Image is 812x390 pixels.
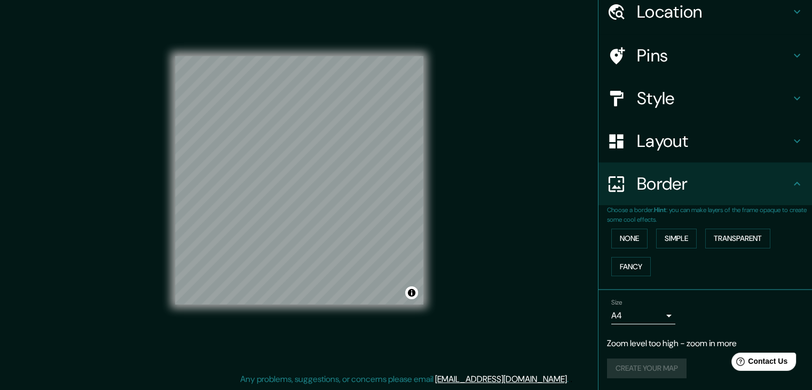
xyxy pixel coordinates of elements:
canvas: Map [175,56,423,305]
button: Toggle attribution [405,286,418,299]
div: Style [598,77,812,120]
p: Any problems, suggestions, or concerns please email . [240,373,569,386]
button: Simple [656,229,697,248]
iframe: Help widget launcher [717,348,800,378]
div: Border [598,162,812,205]
button: Fancy [611,257,651,277]
h4: Style [637,88,791,109]
div: . [570,373,572,386]
div: A4 [611,307,675,324]
a: [EMAIL_ADDRESS][DOMAIN_NAME] [435,373,567,385]
div: Pins [598,34,812,77]
button: None [611,229,648,248]
div: . [569,373,570,386]
b: Hint [654,206,666,214]
div: Layout [598,120,812,162]
label: Size [611,298,622,307]
p: Zoom level too high - zoom in more [607,337,803,350]
h4: Border [637,173,791,194]
h4: Layout [637,130,791,152]
button: Transparent [705,229,770,248]
p: Choose a border. : you can make layers of the frame opaque to create some cool effects. [607,205,812,224]
h4: Location [637,1,791,22]
h4: Pins [637,45,791,66]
